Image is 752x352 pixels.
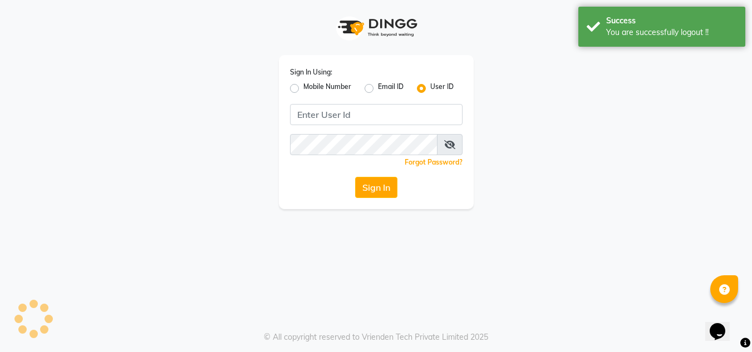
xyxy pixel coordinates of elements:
label: User ID [430,82,454,95]
input: Username [290,104,463,125]
label: Sign In Using: [290,67,332,77]
button: Sign In [355,177,397,198]
a: Forgot Password? [405,158,463,166]
div: Success [606,15,737,27]
label: Email ID [378,82,404,95]
input: Username [290,134,438,155]
label: Mobile Number [303,82,351,95]
div: You are successfully logout !! [606,27,737,38]
iframe: chat widget [705,308,741,341]
img: logo1.svg [332,11,421,44]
